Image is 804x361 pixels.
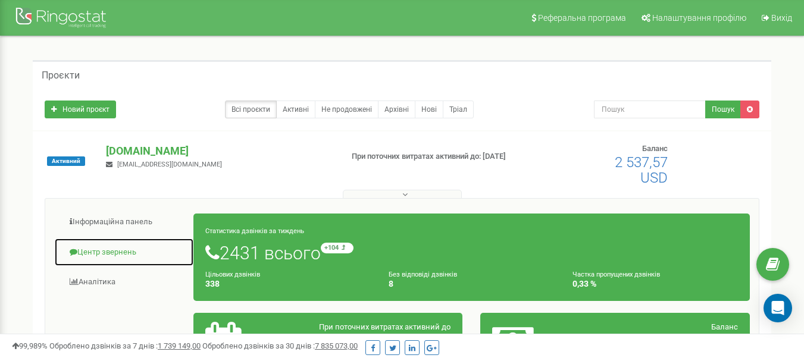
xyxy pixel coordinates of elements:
[54,238,194,267] a: Центр звернень
[573,280,738,288] h4: 0,33 %
[705,101,741,118] button: Пошук
[225,101,277,118] a: Всі проєкти
[580,332,738,352] h2: 2 537,57 $
[205,271,260,278] small: Цільових дзвінків
[54,268,194,297] a: Аналiтика
[45,101,116,118] a: Новий проєкт
[573,271,660,278] small: Частка пропущених дзвінків
[389,271,457,278] small: Без відповіді дзвінків
[205,243,738,263] h1: 2431 всього
[538,13,626,23] span: Реферальна програма
[49,341,201,350] span: Оброблено дзвінків за 7 днів :
[771,13,792,23] span: Вихід
[764,294,792,322] div: Open Intercom Messenger
[202,341,358,350] span: Оброблено дзвінків за 30 днів :
[12,341,48,350] span: 99,989%
[378,101,415,118] a: Архівні
[47,156,85,166] span: Активний
[711,322,738,331] span: Баланс
[319,322,451,331] span: При поточних витратах активний до
[642,144,668,153] span: Баланс
[389,280,554,288] h4: 8
[315,341,358,350] u: 7 835 073,00
[106,143,332,159] p: [DOMAIN_NAME]
[321,243,353,253] small: +104
[415,101,443,118] a: Нові
[352,151,517,162] p: При поточних витратах активний до: [DATE]
[54,208,194,237] a: Інформаційна панель
[652,13,746,23] span: Налаштування профілю
[443,101,474,118] a: Тріал
[594,101,706,118] input: Пошук
[42,70,80,81] h5: Проєкти
[117,161,222,168] span: [EMAIL_ADDRESS][DOMAIN_NAME]
[615,154,668,186] span: 2 537,57 USD
[315,101,378,118] a: Не продовжені
[205,227,304,235] small: Статистика дзвінків за тиждень
[276,101,315,118] a: Активні
[293,332,451,352] h2: [DATE]
[158,341,201,350] u: 1 739 149,00
[205,280,371,288] h4: 338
